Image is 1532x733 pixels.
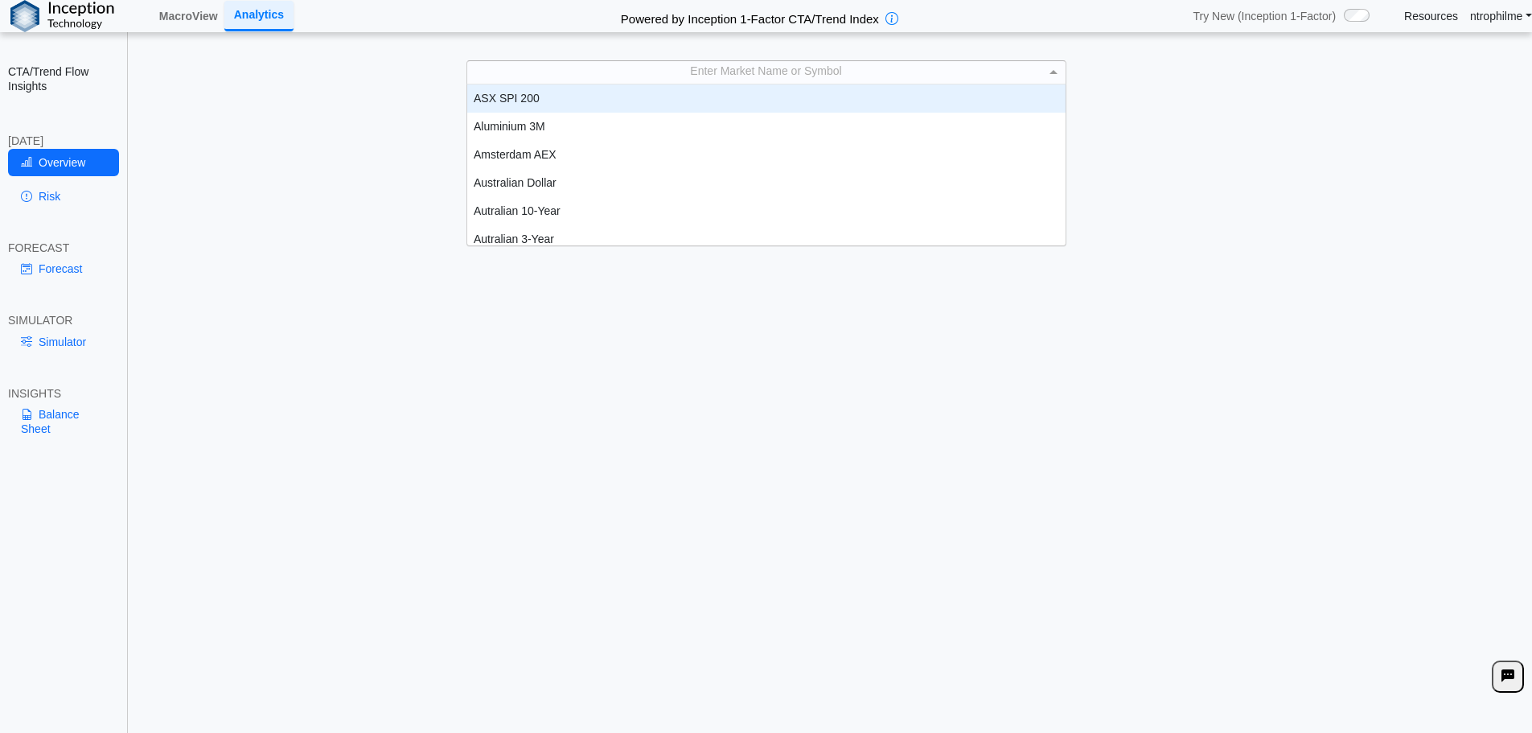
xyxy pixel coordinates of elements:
[8,313,119,327] div: SIMULATOR
[614,5,885,27] h2: Powered by Inception 1-Factor CTA/Trend Index
[136,126,1525,136] h5: Positioning data updated at previous day close; Price and Flow estimates updated intraday (15-min...
[1404,9,1458,23] a: Resources
[467,141,1066,169] div: Amsterdam AEX
[467,61,1066,83] div: Enter Market Name or Symbol
[153,2,224,30] a: MacroView
[8,134,119,148] div: [DATE]
[8,241,119,255] div: FORECAST
[467,225,1066,253] div: Autralian 3-Year
[8,328,119,356] a: Simulator
[467,197,1066,225] div: Autralian 10-Year
[8,64,119,93] h2: CTA/Trend Flow Insights
[8,183,119,210] a: Risk
[133,186,1528,202] h3: Please Select an Asset to Start
[467,113,1066,141] div: Aluminium 3M
[8,386,119,401] div: INSIGHTS
[467,84,1066,245] div: grid
[467,169,1066,197] div: Australian Dollar
[467,84,1066,113] div: ASX SPI 200
[8,255,119,282] a: Forecast
[8,401,119,443] a: Balance Sheet
[1193,9,1336,23] span: Try New (Inception 1-Factor)
[224,1,294,31] a: Analytics
[1470,9,1532,23] a: ntrophilme
[8,149,119,176] a: Overview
